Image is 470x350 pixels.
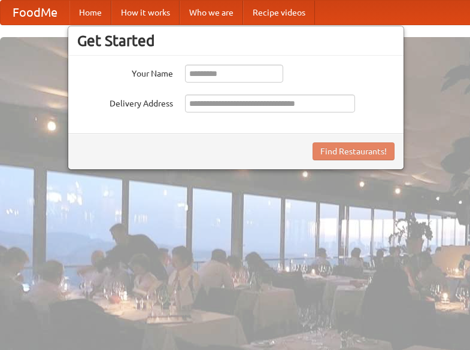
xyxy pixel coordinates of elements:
[180,1,243,25] a: Who we are
[1,1,69,25] a: FoodMe
[77,32,395,50] h3: Get Started
[243,1,315,25] a: Recipe videos
[111,1,180,25] a: How it works
[69,1,111,25] a: Home
[77,65,173,80] label: Your Name
[313,142,395,160] button: Find Restaurants!
[77,95,173,109] label: Delivery Address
